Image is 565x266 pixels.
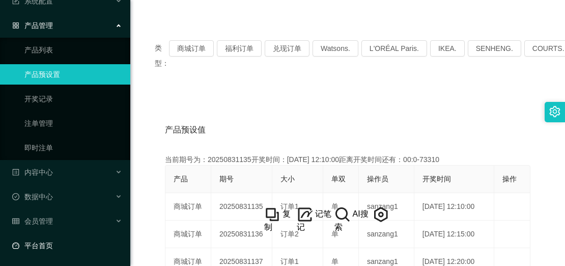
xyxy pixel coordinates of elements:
[414,193,494,221] td: [DATE] 12:10:00
[280,230,299,238] span: 订单2
[24,138,122,158] a: 即时注单
[174,175,188,183] span: 产品
[372,206,389,223] img: AivEMIV8KsPvPPD9SxUql4SH8QqllF07RjqtXqV5ygdJe4UlMEr3zb7XZL+lAGNfV6vZfL5R4VAYnRBZUUEhoFNTJsoqO0CbC...
[211,221,272,248] td: 20250831136
[331,175,346,183] span: 单双
[367,175,388,183] span: 操作员
[549,106,560,117] i: 图标: setting
[24,89,122,109] a: 开奖记录
[165,154,530,165] div: 当前期号为：20250831135开奖时间：[DATE] 12:10:00距离开奖时间还有：00:0-73310
[24,113,122,134] a: 注单管理
[12,218,19,225] i: 图标: table
[280,175,295,183] span: 大小
[12,21,53,30] span: 产品管理
[264,206,280,223] img: +vywMD4W03sz8AcLhV9TmKVjsAAAAABJRU5ErkJggg==
[12,217,53,225] span: 会员管理
[12,169,19,176] i: 图标: profile
[169,40,214,57] button: 商城订单
[219,175,234,183] span: 期号
[265,40,309,57] button: 兑现订单
[361,40,427,57] button: L'ORÉAL Paris.
[24,40,122,60] a: 产品列表
[165,193,211,221] td: 商城订单
[502,175,517,183] span: 操作
[280,257,299,265] span: 订单1
[280,202,299,210] span: 订单1
[422,175,451,183] span: 开奖时间
[12,168,53,176] span: 内容中心
[359,193,414,221] td: sanzang1
[359,221,414,248] td: sanzang1
[165,124,206,136] span: 产品预设值
[12,193,53,201] span: 数据中心
[334,206,351,223] img: hH46hMuwJzBHKAAAAAElFTkSuQmCC
[297,206,313,223] img: note_menu_logo_v2.png
[331,202,338,210] span: 单
[430,40,465,57] button: IKEA.
[12,193,19,200] i: 图标: check-circle-o
[211,193,272,221] td: 20250831135
[12,22,19,29] i: 图标: appstore-o
[24,64,122,85] a: 产品预设置
[414,221,494,248] td: [DATE] 12:15:00
[165,221,211,248] td: 商城订单
[12,235,122,256] a: 图标: dashboard平台首页
[217,40,262,57] button: 福利订单
[331,230,338,238] span: 单
[313,40,358,57] button: Watsons.
[468,40,521,57] button: SENHENG.
[155,40,169,71] span: 类型：
[331,257,338,265] span: 单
